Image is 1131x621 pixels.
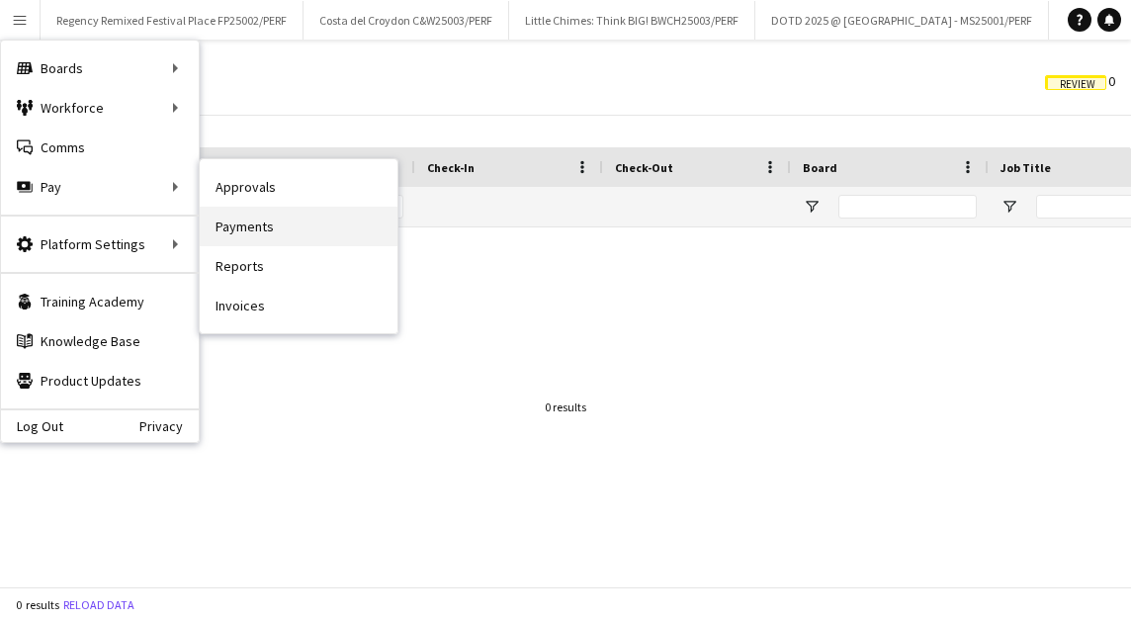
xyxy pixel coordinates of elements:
[1045,72,1115,90] span: 0
[59,594,138,616] button: Reload data
[41,1,304,40] button: Regency Remixed Festival Place FP25002/PERF
[139,418,199,434] a: Privacy
[200,207,397,246] a: Payments
[1,361,199,400] a: Product Updates
[304,1,509,40] button: Costa del Croydon C&W25003/PERF
[1000,160,1051,175] span: Job Title
[1,88,199,128] div: Workforce
[545,399,586,414] div: 0 results
[1,48,199,88] div: Boards
[803,160,837,175] span: Board
[803,198,821,216] button: Open Filter Menu
[755,1,1049,40] button: DOTD 2025 @ [GEOGRAPHIC_DATA] - MS25001/PERF
[1,282,199,321] a: Training Academy
[509,1,755,40] button: Little Chimes: Think BIG! BWCH25003/PERF
[1060,78,1095,91] span: Review
[427,160,475,175] span: Check-In
[1,418,63,434] a: Log Out
[1,128,199,167] a: Comms
[615,160,673,175] span: Check-Out
[200,167,397,207] a: Approvals
[1,167,199,207] div: Pay
[200,246,397,286] a: Reports
[838,195,977,219] input: Board Filter Input
[1,321,199,361] a: Knowledge Base
[1,224,199,264] div: Platform Settings
[1000,198,1018,216] button: Open Filter Menu
[200,286,397,325] a: Invoices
